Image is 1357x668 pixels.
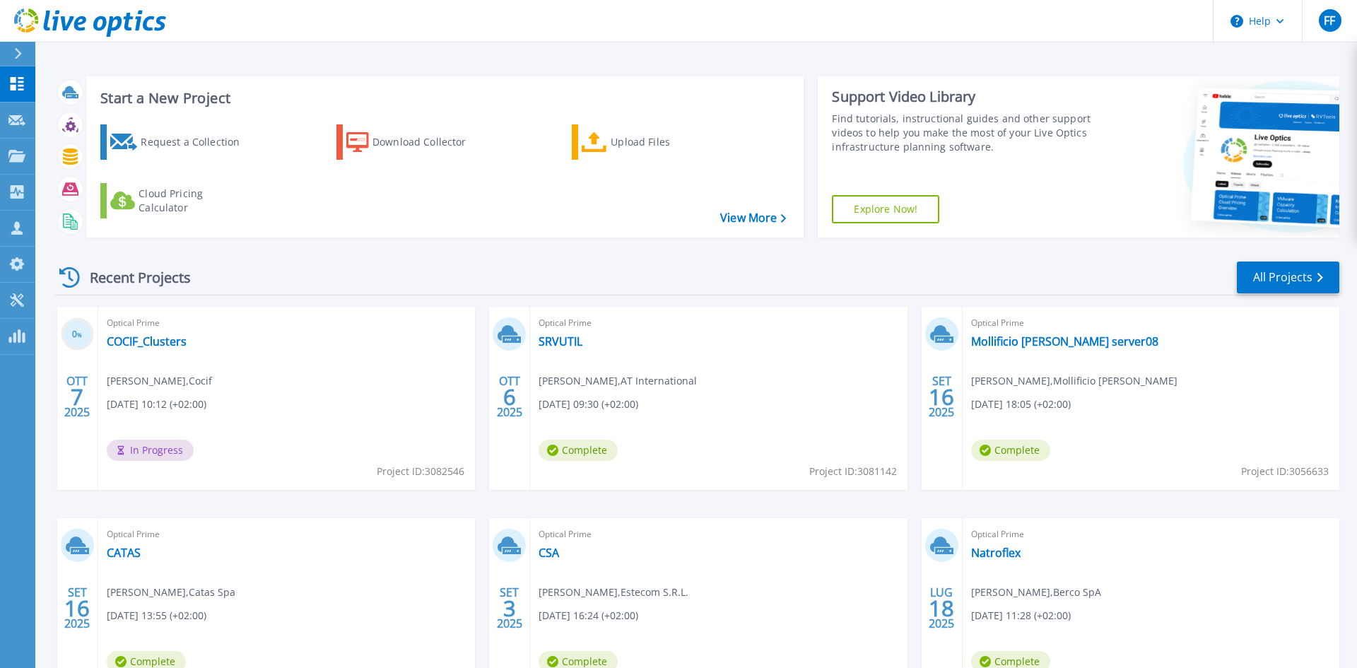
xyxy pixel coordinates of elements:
a: CATAS [107,546,141,560]
span: In Progress [107,440,194,461]
a: All Projects [1237,262,1339,293]
span: 16 [929,391,954,403]
div: OTT 2025 [496,371,523,423]
h3: 0 [61,327,94,343]
span: [PERSON_NAME] , Mollificio [PERSON_NAME] [971,373,1177,389]
span: Optical Prime [539,527,898,542]
div: SET 2025 [928,371,955,423]
div: Download Collector [372,128,486,156]
a: Explore Now! [832,195,939,223]
a: Mollificio [PERSON_NAME] server08 [971,334,1158,348]
span: Complete [539,440,618,461]
span: 18 [929,602,954,614]
span: [DATE] 16:24 (+02:00) [539,608,638,623]
span: Optical Prime [971,315,1331,331]
span: Optical Prime [539,315,898,331]
a: COCIF_Clusters [107,334,187,348]
span: 6 [503,391,516,403]
span: Optical Prime [971,527,1331,542]
span: % [77,331,82,339]
div: SET 2025 [64,582,90,634]
span: [PERSON_NAME] , Catas Spa [107,585,235,600]
a: Download Collector [336,124,494,160]
a: Natroflex [971,546,1021,560]
span: Optical Prime [107,315,466,331]
span: 7 [71,391,83,403]
div: SET 2025 [496,582,523,634]
span: [PERSON_NAME] , Berco SpA [971,585,1101,600]
a: Upload Files [572,124,729,160]
span: FF [1324,15,1335,26]
span: 3 [503,602,516,614]
div: Support Video Library [832,88,1098,106]
a: View More [720,211,786,225]
span: [DATE] 10:12 (+02:00) [107,397,206,412]
span: [PERSON_NAME] , Estecom S.R.L. [539,585,688,600]
span: Project ID: 3081142 [809,464,897,479]
div: Upload Files [611,128,724,156]
h3: Start a New Project [100,90,786,106]
div: Recent Projects [54,260,210,295]
span: Complete [971,440,1050,461]
span: [DATE] 18:05 (+02:00) [971,397,1071,412]
span: Project ID: 3082546 [377,464,464,479]
span: [PERSON_NAME] , Cocif [107,373,212,389]
div: Cloud Pricing Calculator [139,187,252,215]
span: [DATE] 13:55 (+02:00) [107,608,206,623]
div: Find tutorials, instructional guides and other support videos to help you make the most of your L... [832,112,1098,154]
div: Request a Collection [141,128,254,156]
a: Cloud Pricing Calculator [100,183,258,218]
span: Optical Prime [107,527,466,542]
div: LUG 2025 [928,582,955,634]
a: Request a Collection [100,124,258,160]
a: CSA [539,546,559,560]
span: 16 [64,602,90,614]
span: [DATE] 11:28 (+02:00) [971,608,1071,623]
span: [DATE] 09:30 (+02:00) [539,397,638,412]
span: [PERSON_NAME] , AT International [539,373,697,389]
div: OTT 2025 [64,371,90,423]
span: Project ID: 3056633 [1241,464,1329,479]
a: SRVUTIL [539,334,582,348]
